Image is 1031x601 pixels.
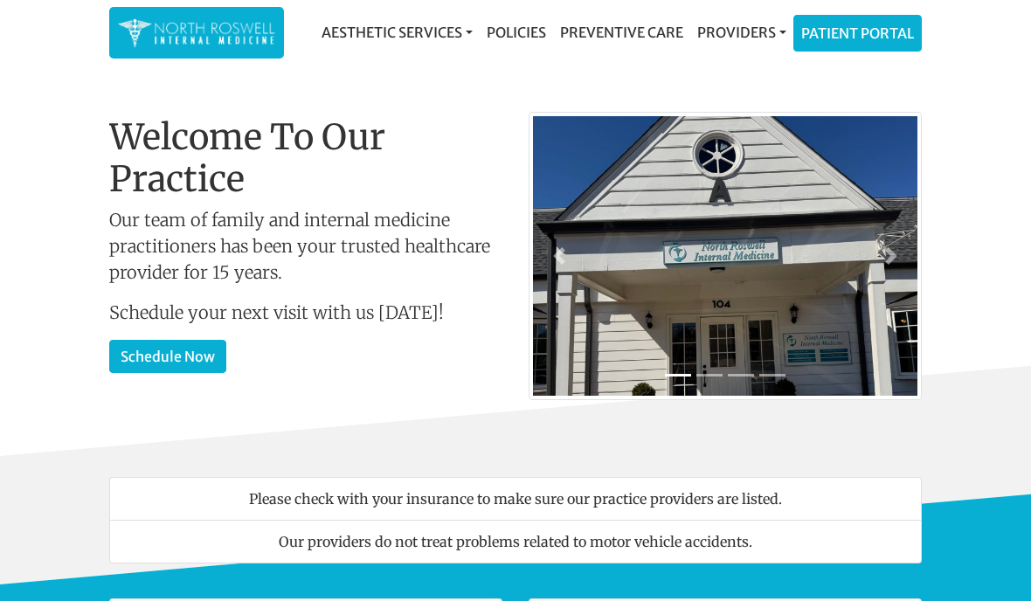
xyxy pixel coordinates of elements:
[794,16,921,51] a: Patient Portal
[315,15,480,50] a: Aesthetic Services
[118,16,275,50] img: North Roswell Internal Medicine
[109,340,226,373] a: Schedule Now
[109,300,502,326] p: Schedule your next visit with us [DATE]!
[690,15,793,50] a: Providers
[109,116,502,200] h1: Welcome To Our Practice
[109,477,922,521] li: Please check with your insurance to make sure our practice providers are listed.
[109,207,502,286] p: Our team of family and internal medicine practitioners has been your trusted healthcare provider ...
[109,520,922,563] li: Our providers do not treat problems related to motor vehicle accidents.
[480,15,553,50] a: Policies
[553,15,690,50] a: Preventive Care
